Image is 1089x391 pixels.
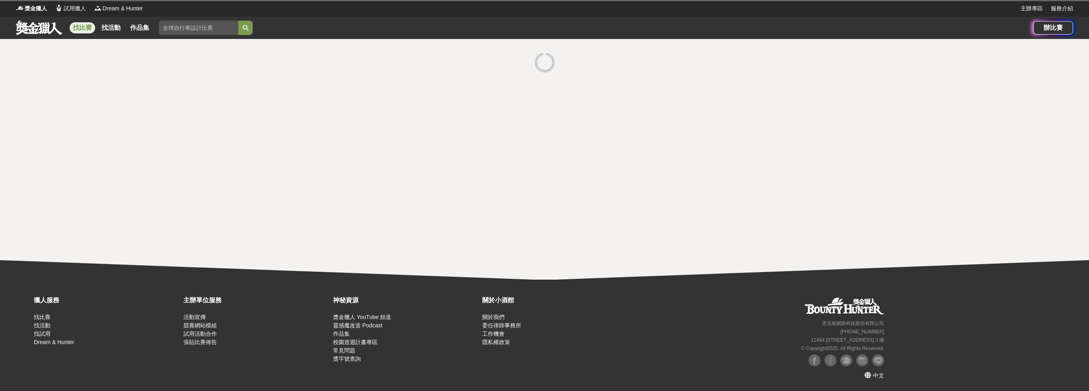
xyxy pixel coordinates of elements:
a: 試用活動合作 [183,331,217,337]
a: Logo試用獵人 [55,4,86,13]
span: 中文 [873,372,884,379]
a: 委任律師事務所 [482,322,521,329]
img: Instagram [856,354,868,366]
small: [PHONE_NUMBER] [840,329,884,335]
a: 競賽網站模組 [183,322,217,329]
img: Facebook [824,354,836,366]
a: 找活動 [34,322,51,329]
a: 主辦專區 [1021,4,1043,13]
a: 找比賽 [70,22,95,33]
img: Logo [94,4,102,12]
a: 獎金獵人 YouTube 頻道 [333,314,392,320]
span: Dream & Hunter [103,4,143,13]
a: 找比賽 [34,314,51,320]
div: 關於小酒館 [482,296,628,305]
input: 全球自行車設計比賽 [159,21,238,35]
a: 找活動 [98,22,124,33]
small: © Copyright 2025 . All Rights Reserved. [801,346,884,351]
div: 獵人服務 [34,296,179,305]
div: 神秘資源 [333,296,479,305]
img: Logo [16,4,24,12]
a: 隱私權政策 [482,339,510,345]
a: 作品集 [127,22,152,33]
img: Logo [55,4,63,12]
a: 靈感魔改造 Podcast [333,322,382,329]
a: 校園巡迴計畫專區 [333,339,378,345]
img: LINE [872,354,884,366]
small: 恩克斯網路科技股份有限公司 [822,321,884,326]
a: 找試用 [34,331,51,337]
img: Plurk [840,354,852,366]
a: LogoDream & Hunter [94,4,143,13]
a: Logo獎金獵人 [16,4,47,13]
span: 試用獵人 [64,4,86,13]
a: 辦比賽 [1033,21,1073,35]
a: 常見問題 [333,347,355,354]
a: 作品集 [333,331,350,337]
a: 服務介紹 [1051,4,1073,13]
a: Dream & Hunter [34,339,74,345]
img: Facebook [808,354,820,366]
div: 主辦單位服務 [183,296,329,305]
a: 關於我們 [482,314,505,320]
a: 工作機會 [482,331,505,337]
a: 獎字號查詢 [333,356,361,362]
small: 11494 [STREET_ADDRESS] 3 樓 [811,337,884,343]
a: 活動宣傳 [183,314,206,320]
a: 張貼比賽佈告 [183,339,217,345]
span: 獎金獵人 [25,4,47,13]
